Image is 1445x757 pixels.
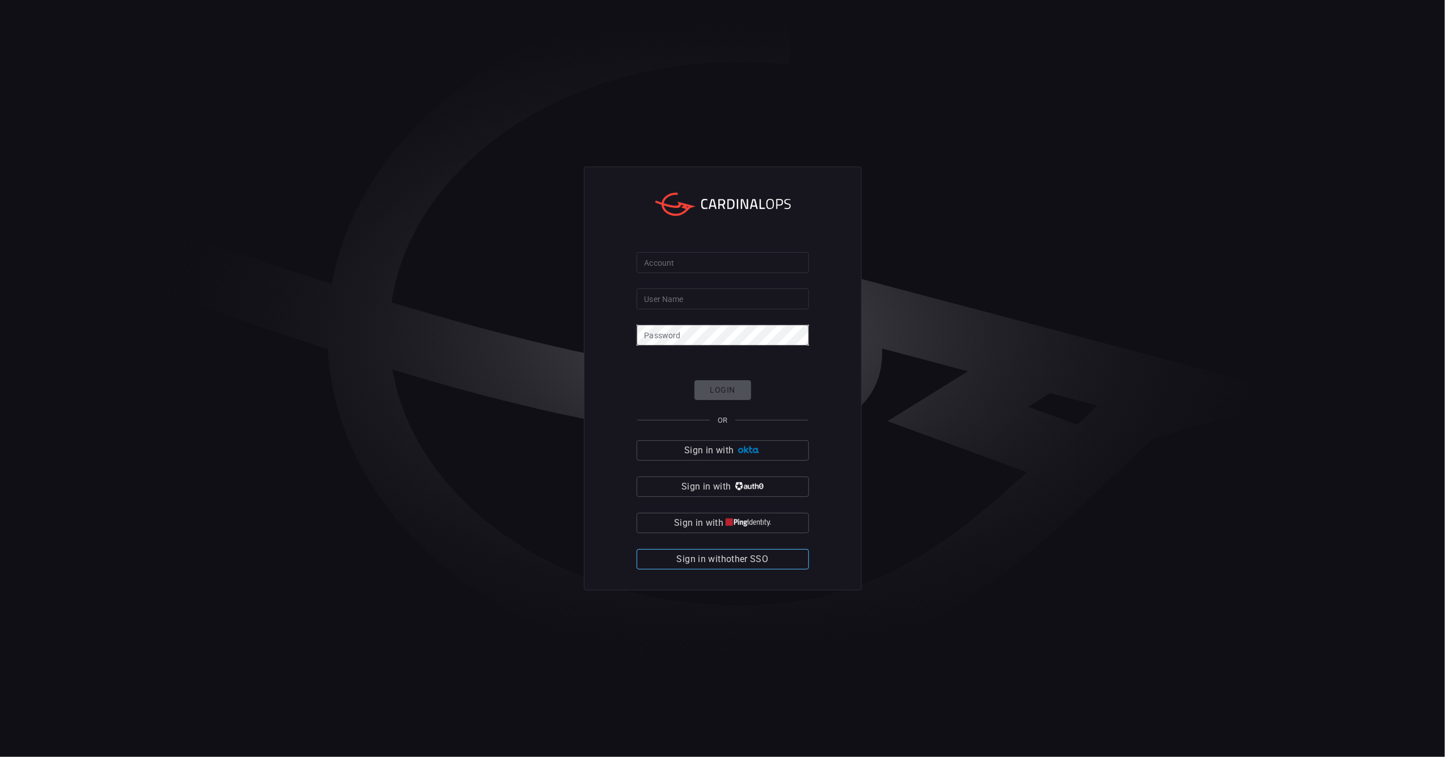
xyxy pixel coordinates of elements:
img: vP8Hhh4KuCH8AavWKdZY7RZgAAAAASUVORK5CYII= [734,482,764,491]
span: Sign in with other SSO [677,551,769,567]
input: Type your account [637,252,809,273]
button: Sign in with [637,477,809,497]
button: Sign in with [637,440,809,461]
span: Sign in with [681,479,731,495]
button: Sign in with [637,513,809,533]
span: OR [718,416,727,424]
button: Sign in withother SSO [637,549,809,569]
img: quu4iresuhQAAAABJRU5ErkJggg== [726,518,771,527]
input: Type your user name [637,288,809,309]
span: Sign in with [674,515,723,531]
span: Sign in with [684,443,734,458]
img: Ad5vKXme8s1CQAAAABJRU5ErkJggg== [736,446,761,454]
